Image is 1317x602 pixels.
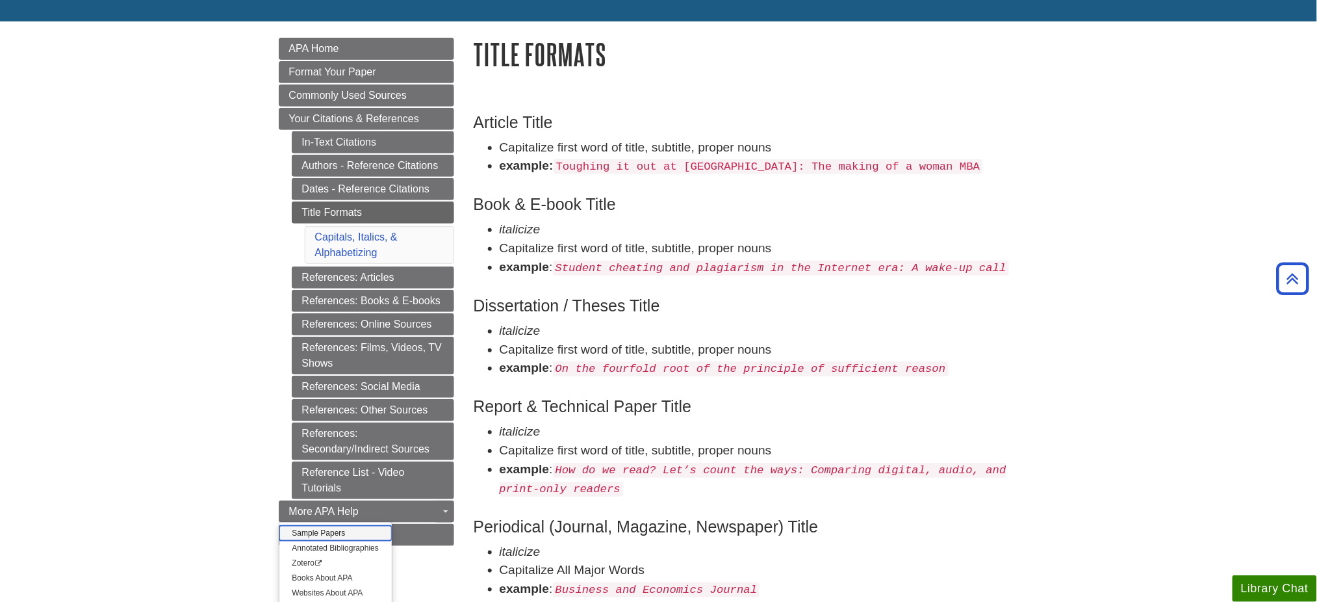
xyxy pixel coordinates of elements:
a: Capitals, Italics, & Alphabetizing [315,231,398,258]
a: Books About APA [279,571,392,586]
em: How do we read? Let’s count the ways: Comparing digital, audio, and print-only readers [500,464,1006,495]
i: This link opens in a new window [314,560,323,566]
li: : [500,359,1039,378]
a: Dates - Reference Citations [292,178,454,200]
em: On the fourfold root of the principle of sufficient reason [556,363,946,375]
a: Authors - Reference Citations [292,155,454,177]
a: References: Online Sources [292,313,454,335]
li: : [500,580,1039,599]
h3: Periodical (Journal, Magazine, Newspaper) Title [474,517,1039,536]
a: More APA Help [279,501,454,523]
a: References: Secondary/Indirect Sources [292,423,454,460]
span: APA Home [289,43,339,54]
span: Commonly Used Sources [289,90,407,101]
li: Capitalize first word of title, subtitle, proper nouns [500,441,1039,460]
li: Capitalize first word of title, subtitle, proper nouns [500,239,1039,258]
em: Student cheating and plagiarism in the Internet era: A wake-up call [556,262,1006,274]
em: italicize [500,425,541,438]
a: References: Articles [292,267,454,289]
strong: example [500,361,550,374]
span: Format Your Paper [289,66,376,77]
li: : [500,258,1039,277]
button: Library Chat [1233,575,1317,602]
a: In-Text Citations [292,131,454,153]
a: Back to Top [1272,270,1314,287]
li: Capitalize first word of title, subtitle, proper nouns [500,341,1039,360]
em: italicize [500,222,541,236]
a: Title Formats [292,202,454,224]
a: APA Home [279,38,454,60]
a: Sample Papers [279,526,392,541]
a: References: Social Media [292,376,454,398]
a: References: Books & E-books [292,290,454,312]
li: Capitalize first word of title, subtitle, proper nouns [500,138,1039,157]
a: Your Citations & References [279,108,454,130]
h1: Title Formats [474,38,1039,71]
a: Reference List - Video Tutorials [292,462,454,499]
a: Websites About APA [279,586,392,601]
li: : [500,460,1039,498]
h3: Dissertation / Theses Title [474,296,1039,315]
em: italicize [500,545,541,558]
a: Commonly Used Sources [279,85,454,107]
span: Your Citations & References [289,113,419,124]
span: More APA Help [289,506,359,517]
h3: Article Title [474,113,1039,132]
li: Capitalize All Major Words [500,561,1039,580]
a: Zotero [279,556,392,571]
div: Guide Page Menu [279,38,454,546]
strong: example [500,462,550,476]
em: italicize [500,324,541,337]
code: Toughing it out at [GEOGRAPHIC_DATA]: The making of a woman MBA [554,159,983,174]
strong: example [500,260,550,274]
strong: example: [500,159,554,172]
em: Business and Economics Journal [556,584,758,596]
h3: Report & Technical Paper Title [474,397,1039,416]
strong: example [500,582,550,595]
a: References: Films, Videos, TV Shows [292,337,454,374]
a: Annotated Bibliographies [279,541,392,556]
a: References: Other Sources [292,399,454,421]
a: Format Your Paper [279,61,454,83]
h3: Book & E-book Title [474,195,1039,214]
